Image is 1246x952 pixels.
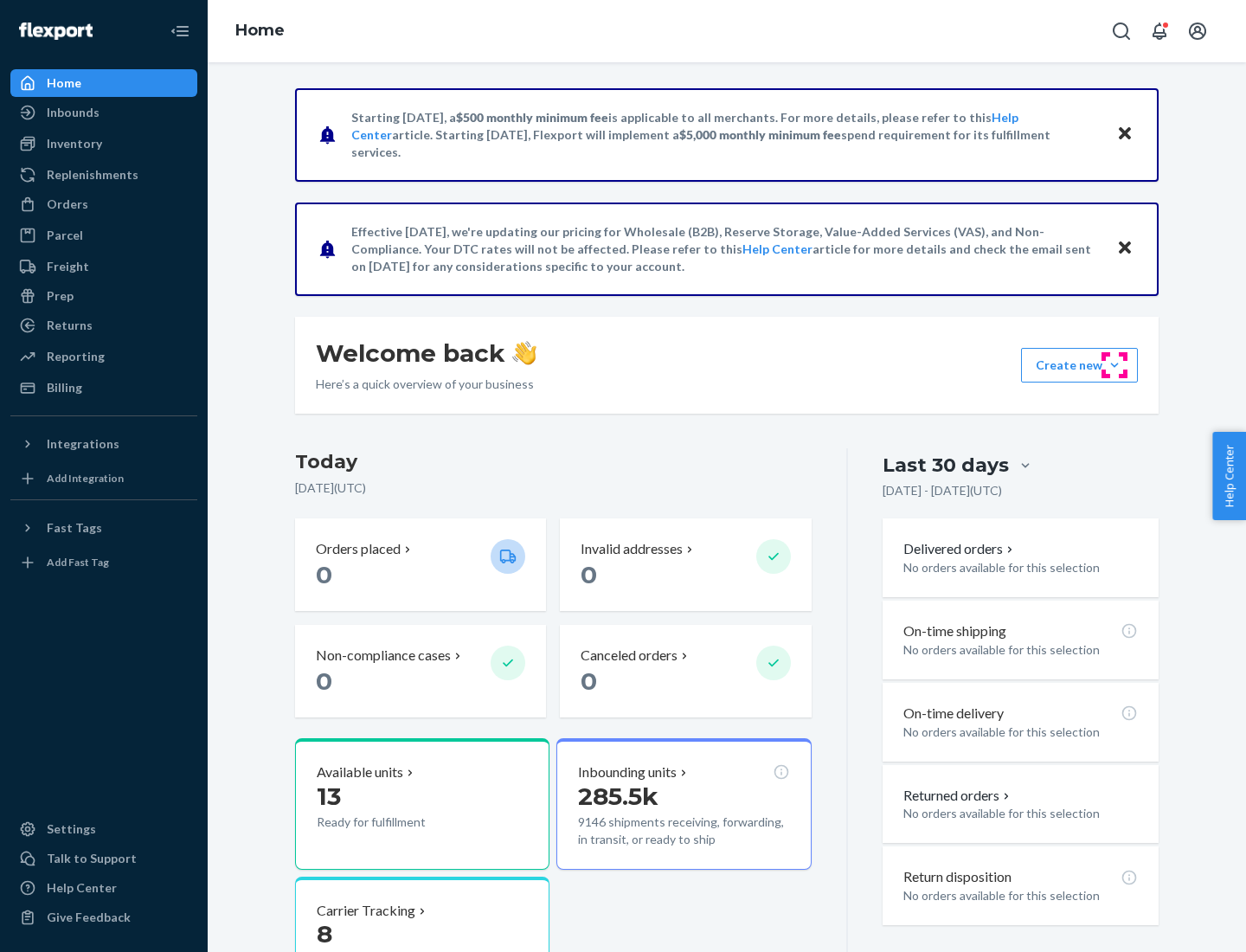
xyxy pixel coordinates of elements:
[883,482,1002,499] p: [DATE] - [DATE] ( UTC )
[317,762,403,782] p: Available units
[10,69,197,97] a: Home
[295,479,812,497] p: [DATE] ( UTC )
[581,539,683,559] p: Invalid addresses
[903,887,1138,904] p: No orders available for this selection
[581,646,678,666] p: Canceled orders
[679,127,841,142] span: $5,000 monthly minimum fee
[10,190,197,218] a: Orders
[222,6,299,56] ol: breadcrumbs
[317,782,341,811] span: 13
[47,258,89,275] div: Freight
[578,762,677,782] p: Inbounding units
[295,448,812,476] h3: Today
[10,222,197,249] a: Parcel
[295,518,546,611] button: Orders placed 0
[903,539,1017,559] button: Delivered orders
[47,287,74,305] div: Prep
[47,317,93,334] div: Returns
[10,845,197,872] a: Talk to Support
[47,879,117,897] div: Help Center
[903,641,1138,659] p: No orders available for this selection
[1212,432,1246,520] button: Help Center
[1114,122,1136,147] button: Close
[10,874,197,902] a: Help Center
[903,805,1138,822] p: No orders available for this selection
[317,901,415,921] p: Carrier Tracking
[47,850,137,867] div: Talk to Support
[10,99,197,126] a: Inbounds
[903,724,1138,741] p: No orders available for this selection
[581,666,597,696] span: 0
[47,348,105,365] div: Reporting
[556,738,811,870] button: Inbounding units285.5k9146 shipments receiving, forwarding, in transit, or ready to ship
[560,625,811,717] button: Canceled orders 0
[10,312,197,339] a: Returns
[47,555,109,569] div: Add Fast Tag
[317,814,477,831] p: Ready for fulfillment
[351,109,1100,161] p: Starting [DATE], a is applicable to all merchants. For more details, please refer to this article...
[10,430,197,458] button: Integrations
[1142,14,1177,48] button: Open notifications
[47,104,100,121] div: Inbounds
[10,465,197,492] a: Add Integration
[10,130,197,158] a: Inventory
[1180,14,1215,48] button: Open account menu
[1021,348,1138,383] button: Create new
[47,166,138,183] div: Replenishments
[19,23,93,40] img: Flexport logo
[316,646,451,666] p: Non-compliance cases
[456,110,608,125] span: $500 monthly minimum fee
[295,738,549,870] button: Available units13Ready for fulfillment
[317,919,332,949] span: 8
[47,379,82,396] div: Billing
[47,435,119,453] div: Integrations
[903,867,1012,887] p: Return disposition
[1104,14,1139,48] button: Open Search Box
[47,909,131,926] div: Give Feedback
[10,815,197,843] a: Settings
[47,135,102,152] div: Inventory
[316,338,536,369] h1: Welcome back
[316,560,332,589] span: 0
[316,376,536,393] p: Here’s a quick overview of your business
[47,820,96,838] div: Settings
[163,14,197,48] button: Close Navigation
[47,471,124,486] div: Add Integration
[47,519,102,537] div: Fast Tags
[316,666,332,696] span: 0
[578,814,789,848] p: 9146 shipments receiving, forwarding, in transit, or ready to ship
[10,374,197,402] a: Billing
[47,227,83,244] div: Parcel
[883,452,1009,479] div: Last 30 days
[903,704,1004,724] p: On-time delivery
[47,196,88,213] div: Orders
[10,253,197,280] a: Freight
[351,223,1100,275] p: Effective [DATE], we're updating our pricing for Wholesale (B2B), Reserve Storage, Value-Added Se...
[742,241,812,256] a: Help Center
[512,341,536,365] img: hand-wave emoji
[578,782,658,811] span: 285.5k
[10,514,197,542] button: Fast Tags
[903,559,1138,576] p: No orders available for this selection
[47,74,81,92] div: Home
[316,539,401,559] p: Orders placed
[295,625,546,717] button: Non-compliance cases 0
[10,161,197,189] a: Replenishments
[10,282,197,310] a: Prep
[560,518,811,611] button: Invalid addresses 0
[10,549,197,576] a: Add Fast Tag
[10,343,197,370] a: Reporting
[1114,236,1136,261] button: Close
[903,621,1006,641] p: On-time shipping
[235,21,285,40] a: Home
[903,786,1013,806] button: Returned orders
[10,904,197,931] button: Give Feedback
[581,560,597,589] span: 0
